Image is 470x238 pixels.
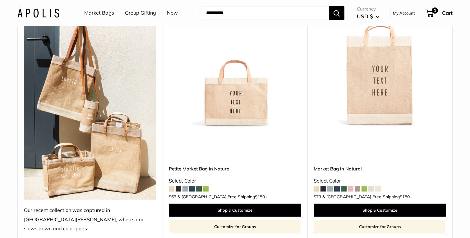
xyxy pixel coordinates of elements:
a: Customize for Groups [314,220,446,233]
a: Group Gifting [125,8,156,18]
button: Search [329,6,344,20]
div: Select Color [169,176,301,186]
a: Customize for Groups [169,220,301,233]
span: $79 [314,194,321,200]
span: Cart [442,10,453,16]
span: & [GEOGRAPHIC_DATA] Free Shipping + [322,195,412,199]
div: Select Color [314,176,446,186]
a: Petite Market Bag in Natural [169,165,301,172]
a: 0 Cart [426,8,453,18]
a: Shop & Customize [169,204,301,217]
span: $150 [255,194,265,200]
img: Apolis [17,8,59,17]
a: My Account [393,9,415,17]
span: $63 [169,194,176,200]
a: Market Bags [84,8,114,18]
span: Currency [357,5,380,13]
span: USD $ [357,13,373,20]
span: 0 [432,7,438,14]
span: $150 [400,194,410,200]
input: Search... [201,6,329,20]
a: New [167,8,178,18]
a: Market Bag in Natural [314,165,446,172]
span: & [GEOGRAPHIC_DATA] Free Shipping + [177,195,267,199]
div: Our recent collection was captured in [GEOGRAPHIC_DATA][PERSON_NAME], where time slows down and c... [24,206,156,234]
button: USD $ [357,11,380,21]
a: Shop & Customize [314,204,446,217]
